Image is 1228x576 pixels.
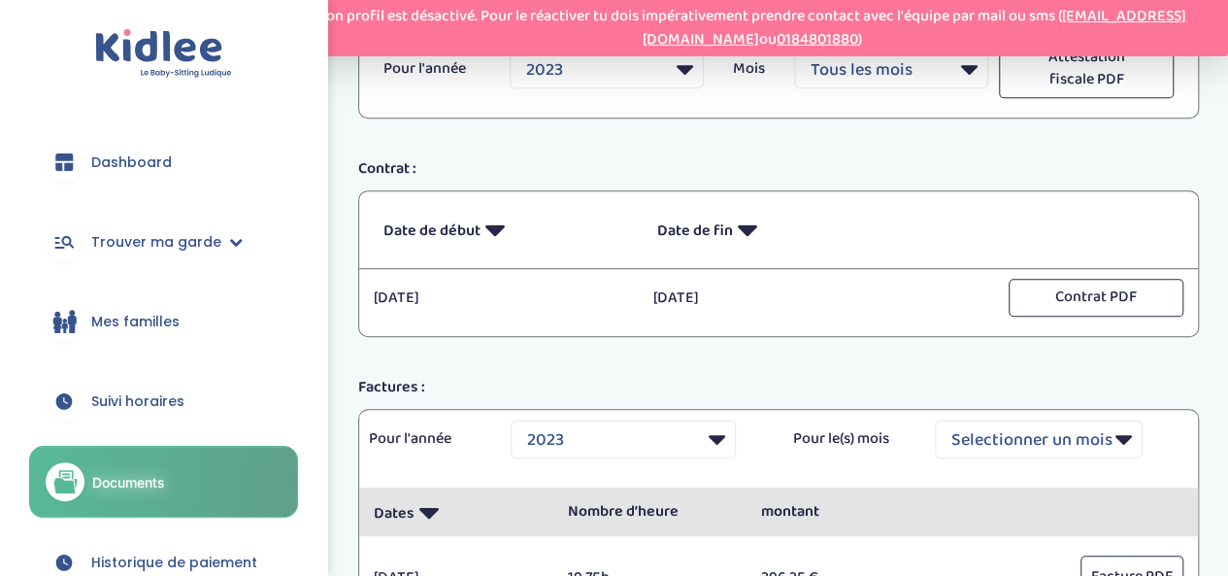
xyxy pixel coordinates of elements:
[91,553,257,573] span: Historique de paiement
[643,4,1186,51] a: [EMAIL_ADDRESS][DOMAIN_NAME]
[374,287,624,310] p: [DATE]
[91,152,172,173] span: Dashboard
[29,287,298,356] a: Mes familles
[91,312,180,332] span: Mes familles
[1009,287,1183,308] a: Contrat PDF
[383,206,627,254] p: Date de début
[777,27,858,51] a: 0184801880
[793,427,906,451] p: Pour le(s) mois
[653,287,904,310] p: [DATE]
[1009,279,1183,317] button: Contrat PDF
[383,57,481,81] p: Pour l'année
[29,366,298,436] a: Suivi horaires
[999,39,1174,99] button: Attestation fiscale PDF
[374,489,539,536] p: Dates
[95,29,232,79] img: logo.svg
[761,500,926,524] p: montant
[568,500,733,524] p: Nombre d’heure
[29,446,298,518] a: Documents
[91,232,221,253] span: Trouver ma garde
[656,206,900,254] p: Date de fin
[92,472,165,492] span: Documents
[29,127,298,197] a: Dashboard
[29,207,298,277] a: Trouver ma garde
[286,5,1218,51] p: Ton profil est désactivé. Pour le réactiver tu dois impérativement prendre contact avec l'équipe ...
[344,157,1213,181] div: Contrat :
[344,376,1213,399] div: Factures :
[733,57,765,81] p: Mois
[91,391,184,412] span: Suivi horaires
[369,427,481,451] p: Pour l'année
